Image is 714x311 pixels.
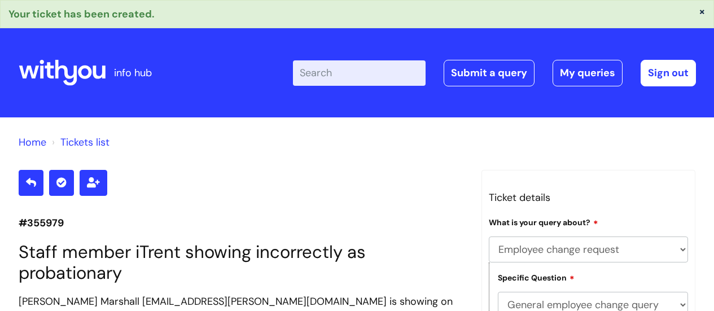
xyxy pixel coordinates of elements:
a: Sign out [641,60,696,86]
a: Submit a query [444,60,535,86]
a: Tickets list [60,135,109,149]
p: #355979 [19,214,465,232]
button: × [699,6,706,16]
h3: Ticket details [489,189,689,207]
input: Search [293,60,426,85]
li: Tickets list [49,133,109,151]
label: Specific Question [498,271,575,283]
h1: Staff member iTrent showing incorrectly as probationary [19,242,465,283]
a: My queries [553,60,623,86]
p: info hub [114,64,152,82]
label: What is your query about? [489,216,598,227]
div: | - [293,60,696,86]
li: Solution home [19,133,46,151]
a: Home [19,135,46,149]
